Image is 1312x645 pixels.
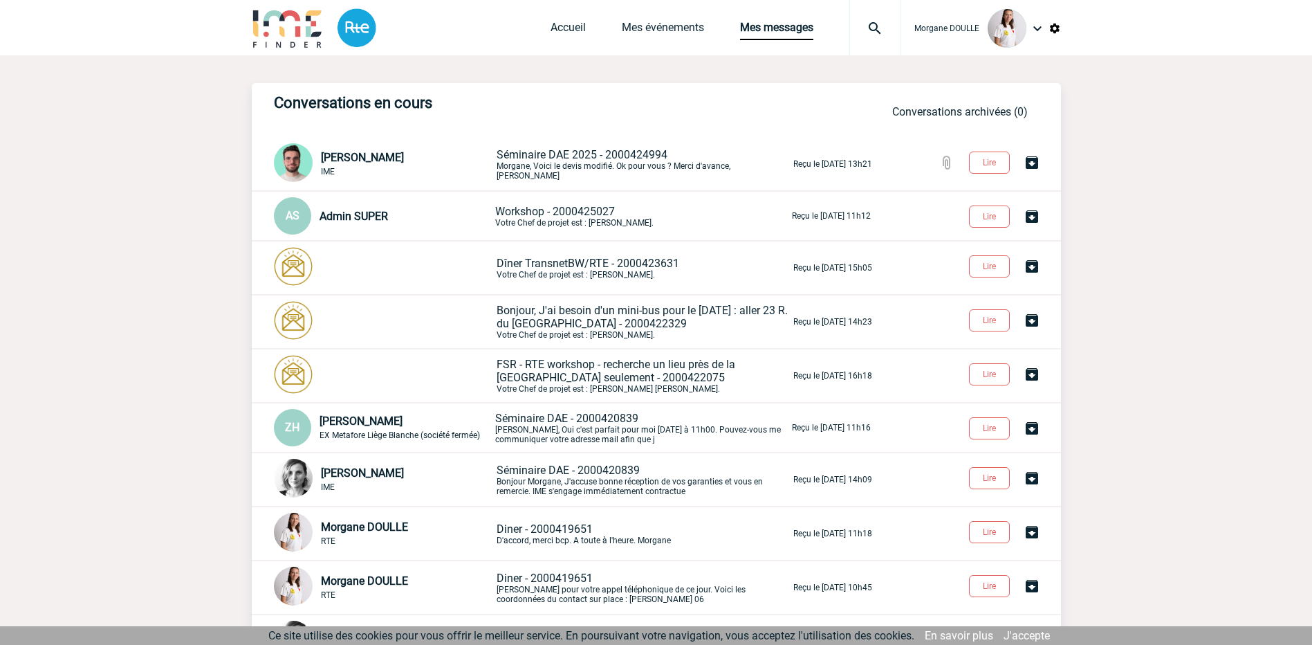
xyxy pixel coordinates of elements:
[793,159,872,169] p: Reçu le [DATE] 13h21
[274,208,871,221] a: AS Admin SUPER Workshop - 2000425027Votre Chef de projet est : [PERSON_NAME]. Reçu le [DATE] 11h12
[497,257,791,280] p: Votre Chef de projet est : [PERSON_NAME].
[321,151,404,164] span: [PERSON_NAME]
[497,464,791,496] p: Bonjour Morgane, J'accuse bonne réception de vos garanties et vous en remercie. IME s'engage immé...
[497,304,788,330] span: Bonjour, J'ai besoin d'un mini-bus pour le [DATE] : aller 23 R. du [GEOGRAPHIC_DATA] - 2000422329
[274,247,313,286] img: photonotifcontact.png
[1024,420,1040,437] img: Archiver la conversation
[274,247,494,289] div: Conversation privée : Client - Agence
[274,409,492,446] div: Conversation commune : Client - Fournisseur - Agence
[969,521,1010,543] button: Lire
[1024,470,1040,487] img: Archiver la conversation
[1024,524,1040,540] img: Archiver la conversation
[268,629,914,642] span: Ce site utilise des cookies pour vous offrir le meilleur service. En poursuivant votre navigation...
[914,24,979,33] span: Morgane DOULLE
[252,8,324,48] img: IME-Finder
[551,21,586,40] a: Accueil
[497,304,791,340] p: Votre Chef de projet est : [PERSON_NAME].
[274,156,872,170] a: [PERSON_NAME] IME Séminaire DAE 2025 - 2000424994Morgane, Voici le devis modifié. Ok pour vous ? ...
[740,21,813,40] a: Mes messages
[1004,629,1050,642] a: J'accepte
[274,513,494,554] div: Conversation commune : Client - Fournisseur - Agence
[274,472,872,485] a: [PERSON_NAME] IME Séminaire DAE - 2000420839Bonjour Morgane, J'accuse bonne réception de vos gara...
[495,412,789,444] p: [PERSON_NAME], Oui c'est parfait pour moi [DATE] à 11h00. Pouvez-vous me communiquer votre adress...
[497,572,593,585] span: Diner - 2000419651
[958,471,1024,484] a: Lire
[958,259,1024,272] a: Lire
[793,317,872,327] p: Reçu le [DATE] 14h23
[286,209,299,222] span: AS
[274,143,313,182] img: 121547-2.png
[958,421,1024,434] a: Lire
[969,467,1010,489] button: Lire
[969,255,1010,278] button: Lire
[988,9,1026,48] img: 130205-0.jpg
[925,629,993,642] a: En savoir plus
[958,579,1024,592] a: Lire
[321,520,408,534] span: Morgane DOULLE
[793,529,872,538] p: Reçu le [DATE] 11h18
[274,459,494,500] div: Conversation privée : Client - Agence
[497,523,593,536] span: Diner - 2000419651
[497,358,791,394] p: Votre Chef de projet est : [PERSON_NAME] [PERSON_NAME].
[285,421,299,434] span: ZH
[958,155,1024,168] a: Lire
[274,459,313,498] img: 103019-1.png
[274,580,872,593] a: Morgane DOULLE RTE Diner - 2000419651[PERSON_NAME] pour votre appel téléphonique de ce jour. Voic...
[969,575,1010,597] button: Lire
[497,523,791,545] p: D'accord, merci bcp. A toute à l'heure. Morgane
[321,574,408,588] span: Morgane DOULLE
[321,590,335,600] span: RTE
[958,313,1024,326] a: Lire
[792,211,871,221] p: Reçu le [DATE] 11h12
[320,415,403,428] span: [PERSON_NAME]
[1024,578,1040,594] img: Archiver la conversation
[274,94,689,111] h3: Conversations en cours
[793,475,872,484] p: Reçu le [DATE] 14h09
[793,371,872,381] p: Reçu le [DATE] 16h18
[320,210,388,223] span: Admin SUPER
[1024,312,1040,329] img: Archiver la conversation
[274,567,313,606] img: 130205-0.jpg
[497,626,593,639] span: Diner - 2000419651
[321,466,404,480] span: [PERSON_NAME]
[274,368,872,381] a: FSR - RTE workshop - recherche un lieu près de la [GEOGRAPHIC_DATA] seulement - 2000422075Votre C...
[274,355,313,394] img: photonotifcontact.png
[274,260,872,273] a: Dîner TransnetBW/RTE - 2000423631Votre Chef de projet est : [PERSON_NAME]. Reçu le [DATE] 15h05
[1024,154,1040,171] img: Archiver la conversation
[495,412,638,425] span: Séminaire DAE - 2000420839
[793,263,872,273] p: Reçu le [DATE] 15h05
[274,420,871,433] a: ZH [PERSON_NAME] EX Metafore Liège Blanche (société fermée) Séminaire DAE - 2000420839[PERSON_NAM...
[497,464,640,477] span: Séminaire DAE - 2000420839
[958,209,1024,222] a: Lire
[495,205,789,228] p: Votre Chef de projet est : [PERSON_NAME].
[495,205,615,218] span: Workshop - 2000425027
[958,525,1024,538] a: Lire
[1024,366,1040,383] img: Archiver la conversation
[274,301,313,340] img: photonotifcontact.png
[1024,258,1040,275] img: Archiver la conversation
[274,567,494,608] div: Conversation commune : Client - Fournisseur - Agence
[497,257,679,270] span: Dîner TransnetBW/RTE - 2000423631
[274,355,494,397] div: Conversation privée : Client - Agence
[969,152,1010,174] button: Lire
[497,148,667,161] span: Séminaire DAE 2025 - 2000424994
[969,363,1010,385] button: Lire
[622,21,704,40] a: Mes événements
[274,526,872,539] a: Morgane DOULLE RTE Diner - 2000419651D'accord, merci bcp. A toute à l'heure. Morgane Reçu le [DAT...
[969,417,1010,439] button: Lire
[320,430,480,440] span: EX Metafore Liège Blanche (société fermée)
[497,148,791,181] p: Morgane, Voici le devis modifié. Ok pour vous ? Merci d'avance, [PERSON_NAME]
[274,143,494,185] div: Conversation privée : Client - Agence
[321,167,335,176] span: IME
[274,314,872,327] a: Bonjour, J'ai besoin d'un mini-bus pour le [DATE] : aller 23 R. du [GEOGRAPHIC_DATA] - 2000422329...
[958,367,1024,380] a: Lire
[321,482,335,492] span: IME
[969,206,1010,228] button: Lire
[1024,208,1040,225] img: Archiver la conversation
[497,572,791,604] p: [PERSON_NAME] pour votre appel téléphonique de ce jour. Voici les coordonnées du contact sur plac...
[793,583,872,592] p: Reçu le [DATE] 10h45
[321,536,335,546] span: RTE
[274,301,494,343] div: Conversation privée : Client - Agence
[274,513,313,552] img: 130205-0.jpg
[892,105,1028,118] a: Conversations archivées (0)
